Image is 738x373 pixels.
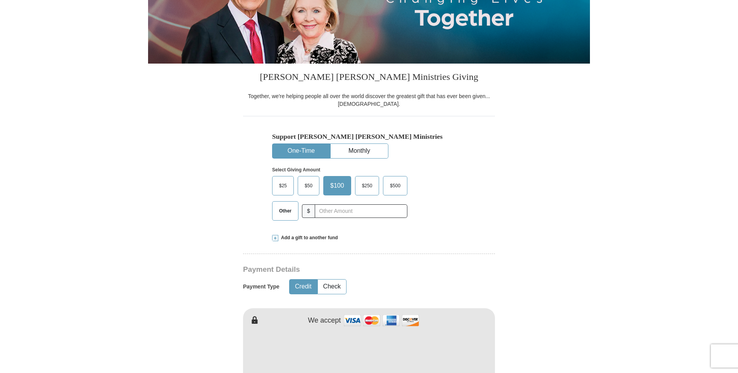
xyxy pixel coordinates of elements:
[275,180,291,192] span: $25
[278,235,338,241] span: Add a gift to another fund
[243,265,441,274] h3: Payment Details
[272,133,466,141] h5: Support [PERSON_NAME] [PERSON_NAME] Ministries
[243,64,495,92] h3: [PERSON_NAME] [PERSON_NAME] Ministries Giving
[318,280,346,294] button: Check
[301,180,316,192] span: $50
[275,205,295,217] span: Other
[290,280,317,294] button: Credit
[315,204,407,218] input: Other Amount
[386,180,404,192] span: $500
[343,312,420,329] img: credit cards accepted
[272,167,320,173] strong: Select Giving Amount
[326,180,348,192] span: $100
[272,144,330,158] button: One-Time
[243,283,279,290] h5: Payment Type
[308,316,341,325] h4: We accept
[358,180,376,192] span: $250
[302,204,315,218] span: $
[331,144,388,158] button: Monthly
[243,92,495,108] div: Together, we're helping people all over the world discover the greatest gift that has ever been g...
